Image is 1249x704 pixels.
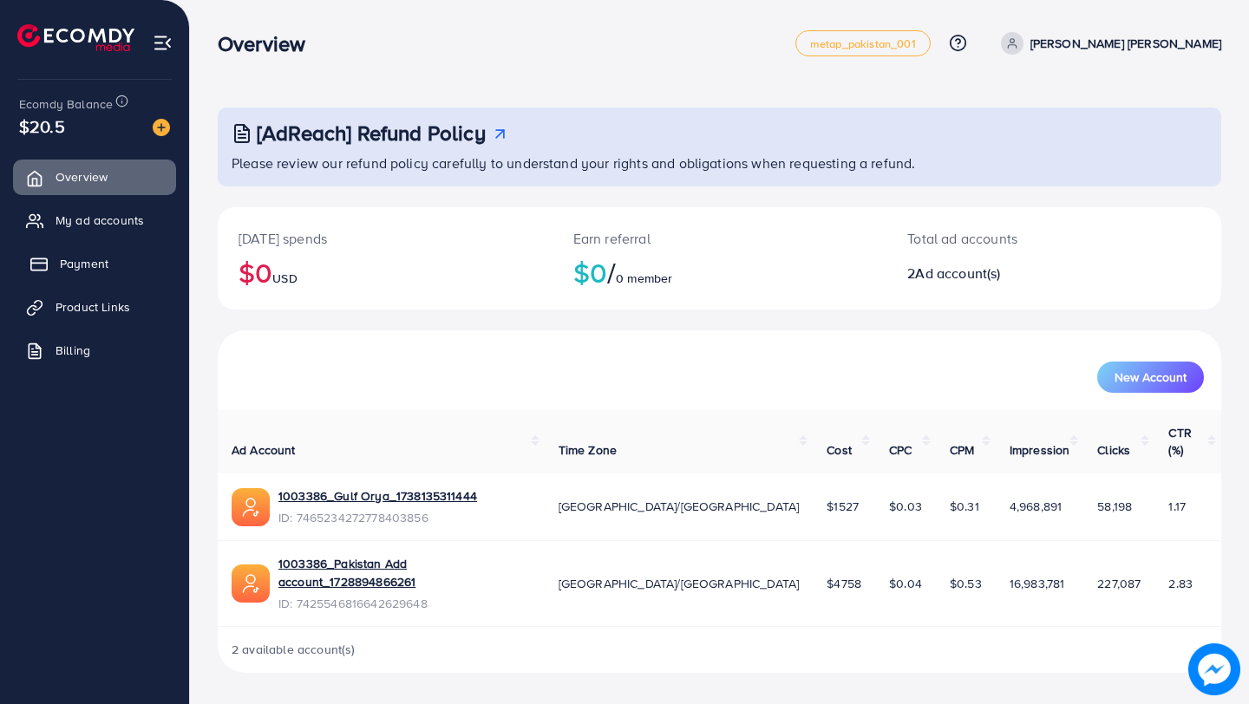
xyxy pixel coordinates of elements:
a: Product Links [13,290,176,324]
span: [GEOGRAPHIC_DATA]/[GEOGRAPHIC_DATA] [559,575,800,592]
span: / [607,252,616,292]
span: Ad Account [232,441,296,459]
img: image [1188,643,1240,695]
span: Product Links [56,298,130,316]
a: Billing [13,333,176,368]
span: 16,983,781 [1010,575,1065,592]
span: $20.5 [19,114,65,139]
img: menu [153,33,173,53]
span: 2 available account(s) [232,641,356,658]
span: CPC [889,441,912,459]
span: Time Zone [559,441,617,459]
span: $0.04 [889,575,922,592]
span: CPM [950,441,974,459]
span: Ecomdy Balance [19,95,113,113]
span: CTR (%) [1168,424,1191,459]
span: My ad accounts [56,212,144,229]
p: Earn referral [573,228,866,249]
span: 58,198 [1097,498,1132,515]
span: Payment [60,255,108,272]
span: $0.03 [889,498,922,515]
h2: $0 [239,256,532,289]
a: Payment [13,246,176,281]
img: image [153,119,170,136]
h2: 2 [907,265,1116,282]
span: Overview [56,168,108,186]
p: Please review our refund policy carefully to understand your rights and obligations when requesti... [232,153,1211,173]
span: metap_pakistan_001 [810,38,916,49]
span: ID: 7425546816642629648 [278,595,531,612]
a: 1003386_Pakistan Add account_1728894866261 [278,555,531,590]
button: New Account [1097,362,1204,393]
img: ic-ads-acc.e4c84228.svg [232,564,270,603]
a: metap_pakistan_001 [795,30,931,56]
span: $0.53 [950,575,982,592]
p: Total ad accounts [907,228,1116,249]
span: $1527 [827,498,859,515]
span: 0 member [616,270,672,287]
span: Ad account(s) [915,264,1000,283]
span: USD [272,270,297,287]
h3: [AdReach] Refund Policy [257,121,486,146]
span: 227,087 [1097,575,1141,592]
span: Cost [827,441,852,459]
a: My ad accounts [13,203,176,238]
p: [PERSON_NAME] [PERSON_NAME] [1030,33,1221,54]
span: $4758 [827,575,861,592]
span: ID: 7465234272778403856 [278,509,477,526]
h3: Overview [218,31,319,56]
span: 1.17 [1168,498,1186,515]
a: [PERSON_NAME] [PERSON_NAME] [994,32,1221,55]
span: New Account [1115,371,1187,383]
span: Clicks [1097,441,1130,459]
a: 1003386_Gulf Orya_1738135311444 [278,487,477,505]
p: [DATE] spends [239,228,532,249]
span: 4,968,891 [1010,498,1062,515]
span: $0.31 [950,498,979,515]
h2: $0 [573,256,866,289]
span: 2.83 [1168,575,1193,592]
img: ic-ads-acc.e4c84228.svg [232,488,270,526]
span: Billing [56,342,90,359]
span: Impression [1010,441,1070,459]
span: [GEOGRAPHIC_DATA]/[GEOGRAPHIC_DATA] [559,498,800,515]
img: logo [17,24,134,51]
a: Overview [13,160,176,194]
